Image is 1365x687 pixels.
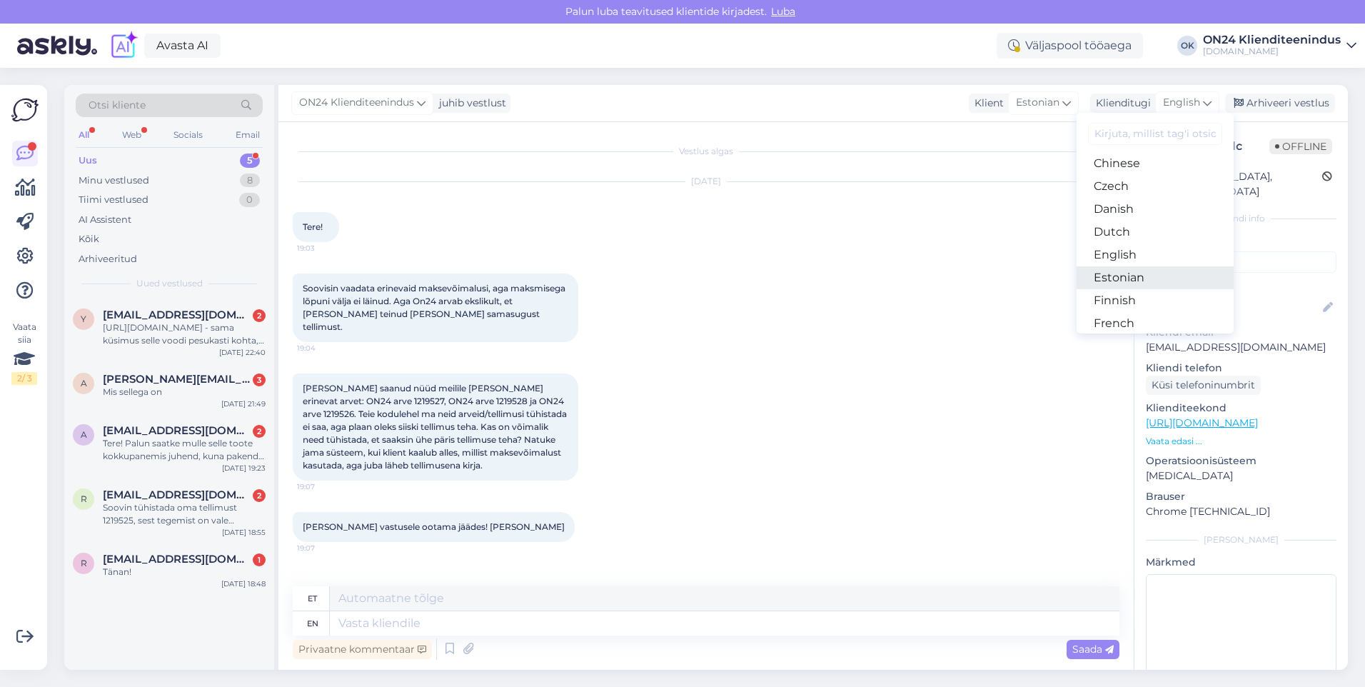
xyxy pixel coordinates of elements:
[253,553,266,566] div: 1
[308,586,317,611] div: et
[1203,34,1356,57] a: ON24 Klienditeenindus[DOMAIN_NAME]
[11,321,37,385] div: Vaata siia
[171,126,206,144] div: Socials
[1146,416,1258,429] a: [URL][DOMAIN_NAME]
[1088,123,1222,145] input: Kirjuta, millist tag'i otsid
[1077,152,1234,175] a: Chinese
[1146,453,1336,468] p: Operatsioonisüsteem
[221,398,266,409] div: [DATE] 21:49
[1016,95,1059,111] span: Estonian
[11,372,37,385] div: 2 / 3
[1077,289,1234,312] a: Finnish
[219,347,266,358] div: [DATE] 22:40
[303,221,323,232] span: Tere!
[293,175,1119,188] div: [DATE]
[1203,34,1341,46] div: ON24 Klienditeenindus
[103,553,251,566] span: rincontrina@hotmail.com
[253,425,266,438] div: 2
[1077,266,1234,289] a: Estonian
[103,501,266,527] div: Soovin tühistada oma tellimust 1219525, sest tegemist on vale mõõduga. Ma lugesin nagu sobiks see...
[307,611,318,636] div: en
[1147,300,1320,316] input: Lisa nimi
[81,429,87,440] span: A
[303,383,569,471] span: [PERSON_NAME] saanud nüüd meilile [PERSON_NAME] erinevat arvet: ON24 arve 1219527, ON24 arve 1219...
[297,243,351,254] span: 19:03
[79,252,137,266] div: Arhiveeritud
[297,543,351,553] span: 19:07
[1146,361,1336,376] p: Kliendi telefon
[1146,468,1336,483] p: [MEDICAL_DATA]
[79,154,97,168] div: Uus
[1225,94,1335,113] div: Arhiveeri vestlus
[79,193,148,207] div: Tiimi vestlused
[81,493,87,504] span: r
[81,558,87,568] span: r
[79,213,131,227] div: AI Assistent
[1077,312,1234,335] a: French
[103,488,251,501] span: rebekaneitsov@gmail.com
[103,437,266,463] div: Tere! Palun saatke mulle selle toote kokkupanemis juhend, kuna pakendis see puudus. Toode: A3-459210
[1146,212,1336,225] div: Kliendi info
[1146,340,1336,355] p: [EMAIL_ADDRESS][DOMAIN_NAME]
[221,578,266,589] div: [DATE] 18:48
[1150,169,1322,199] div: [GEOGRAPHIC_DATA], [GEOGRAPHIC_DATA]
[239,193,260,207] div: 0
[1077,175,1234,198] a: Czech
[89,98,146,113] span: Otsi kliente
[1146,376,1261,395] div: Küsi telefoninumbrit
[1090,96,1151,111] div: Klienditugi
[11,96,39,124] img: Askly Logo
[1077,221,1234,244] a: Dutch
[1146,401,1336,416] p: Klienditeekond
[1146,251,1336,273] input: Lisa tag
[297,481,351,492] span: 19:07
[1146,555,1336,570] p: Märkmed
[303,283,568,332] span: Soovisin vaadata erinevaid maksevõimalusi, aga maksmisega lõpuni välja ei läinud. Aga On24 arvab ...
[433,96,506,111] div: juhib vestlust
[1163,95,1200,111] span: English
[1146,279,1336,294] p: Kliendi nimi
[303,521,565,532] span: [PERSON_NAME] vastusele ootama jäädes! [PERSON_NAME]
[222,463,266,473] div: [DATE] 19:23
[1077,244,1234,266] a: English
[253,373,266,386] div: 3
[76,126,92,144] div: All
[997,33,1143,59] div: Väljaspool tööaega
[1072,643,1114,656] span: Saada
[103,386,266,398] div: Mis sellega on
[1269,139,1332,154] span: Offline
[293,145,1119,158] div: Vestlus algas
[293,640,432,659] div: Privaatne kommentaar
[767,5,800,18] span: Luba
[1146,435,1336,448] p: Vaata edasi ...
[1177,36,1197,56] div: OK
[1146,504,1336,519] p: Chrome [TECHNICAL_ID]
[297,343,351,353] span: 19:04
[109,31,138,61] img: explore-ai
[1146,234,1336,249] p: Kliendi tag'id
[299,95,414,111] span: ON24 Klienditeenindus
[103,424,251,437] span: Airivaldmann@gmail.com
[240,154,260,168] div: 5
[136,277,203,290] span: Uued vestlused
[1146,489,1336,504] p: Brauser
[103,321,266,347] div: [URL][DOMAIN_NAME] - sama küsimus selle voodi pesukasti kohta, mis on kandevõime
[1077,198,1234,221] a: Danish
[1203,46,1341,57] div: [DOMAIN_NAME]
[81,378,87,388] span: a
[222,527,266,538] div: [DATE] 18:55
[1146,325,1336,340] p: Kliendi email
[103,373,251,386] span: andrus.baumann@gmail.com
[969,96,1004,111] div: Klient
[79,232,99,246] div: Kõik
[81,314,86,324] span: y
[240,174,260,188] div: 8
[253,489,266,502] div: 2
[103,309,251,321] span: yanic6@gmail.com
[103,566,266,578] div: Tänan!
[253,309,266,322] div: 2
[119,126,144,144] div: Web
[1146,533,1336,546] div: [PERSON_NAME]
[233,126,263,144] div: Email
[79,174,149,188] div: Minu vestlused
